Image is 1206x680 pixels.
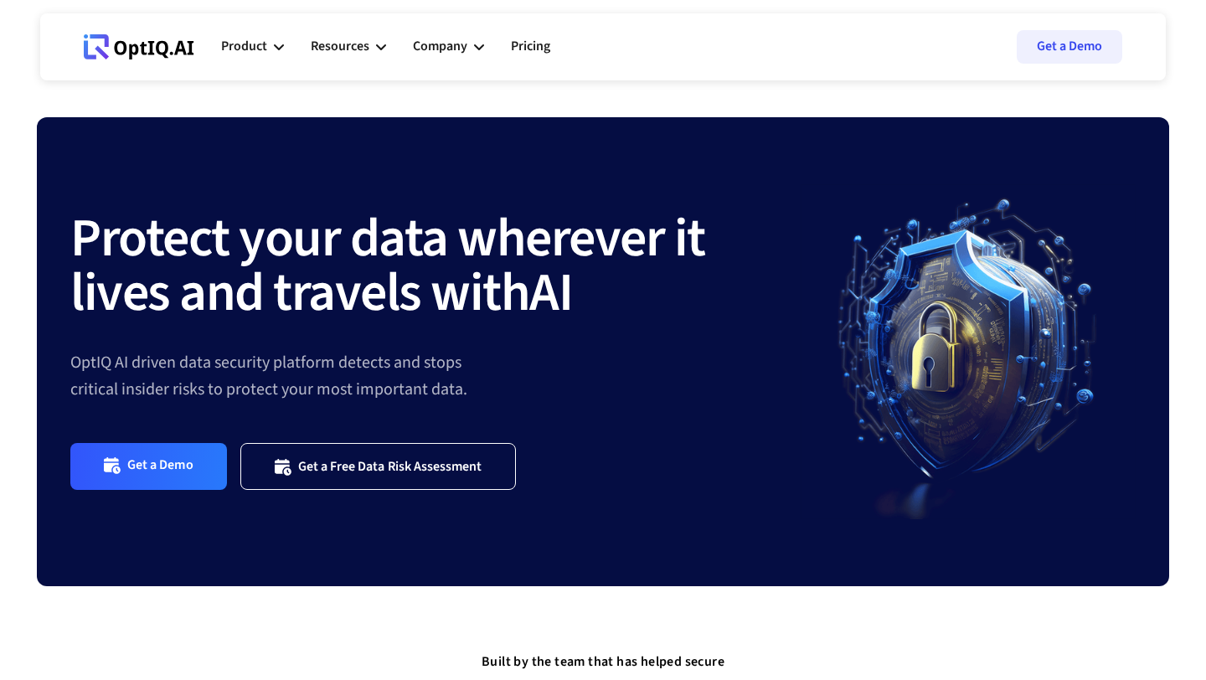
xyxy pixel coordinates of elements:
a: Webflow Homepage [84,22,194,72]
div: Product [221,35,267,58]
div: Get a Free Data Risk Assessment [298,458,482,475]
strong: Built by the team that has helped secure [482,652,724,671]
a: Get a Free Data Risk Assessment [240,443,517,489]
div: Company [413,22,484,72]
strong: Protect your data wherever it lives and travels with [70,200,705,332]
a: Get a Demo [1017,30,1122,64]
div: Company [413,35,467,58]
a: Get a Demo [70,443,227,489]
div: OptIQ AI driven data security platform detects and stops critical insider risks to protect your m... [70,349,801,403]
a: Pricing [511,22,550,72]
div: Resources [311,22,386,72]
div: Product [221,22,284,72]
div: Resources [311,35,369,58]
div: Get a Demo [127,456,193,476]
strong: AI [529,255,572,332]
